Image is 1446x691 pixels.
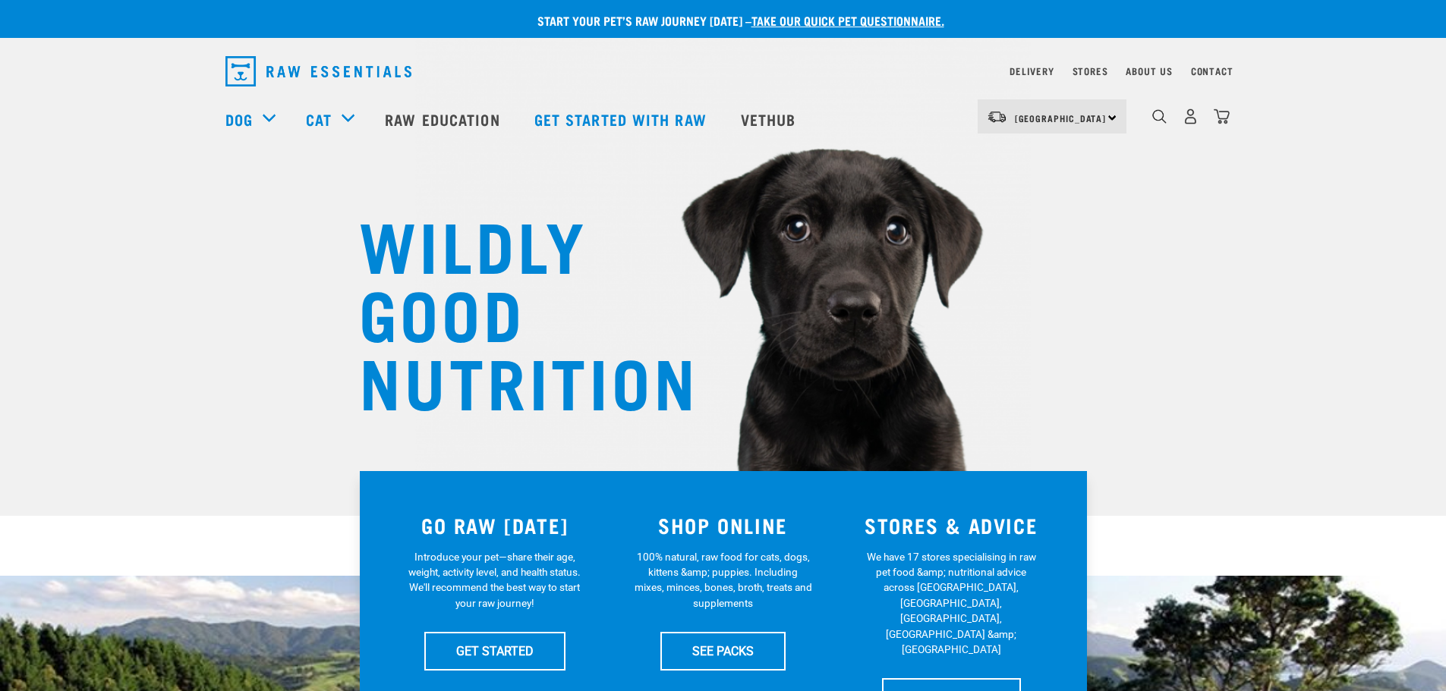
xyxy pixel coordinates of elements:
[1010,68,1054,74] a: Delivery
[751,17,944,24] a: take our quick pet questionnaire.
[213,50,1233,93] nav: dropdown navigation
[634,549,812,611] p: 100% natural, raw food for cats, dogs, kittens &amp; puppies. Including mixes, minces, bones, bro...
[1073,68,1108,74] a: Stores
[306,108,332,130] a: Cat
[359,209,663,413] h1: WILDLY GOOD NUTRITION
[424,632,565,670] a: GET STARTED
[1152,109,1167,124] img: home-icon-1@2x.png
[519,89,726,149] a: Get started with Raw
[660,632,786,670] a: SEE PACKS
[1214,108,1230,124] img: home-icon@2x.png
[846,514,1057,537] h3: STORES & ADVICE
[987,110,1007,124] img: van-moving.png
[1015,115,1107,121] span: [GEOGRAPHIC_DATA]
[1183,108,1199,124] img: user.png
[862,549,1041,658] p: We have 17 stores specialising in raw pet food &amp; nutritional advice across [GEOGRAPHIC_DATA],...
[1126,68,1172,74] a: About Us
[405,549,584,611] p: Introduce your pet—share their age, weight, activity level, and health status. We'll recommend th...
[390,514,600,537] h3: GO RAW [DATE]
[618,514,828,537] h3: SHOP ONLINE
[225,108,253,130] a: Dog
[1191,68,1233,74] a: Contact
[225,56,411,86] img: Raw Essentials Logo
[370,89,518,149] a: Raw Education
[726,89,815,149] a: Vethub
